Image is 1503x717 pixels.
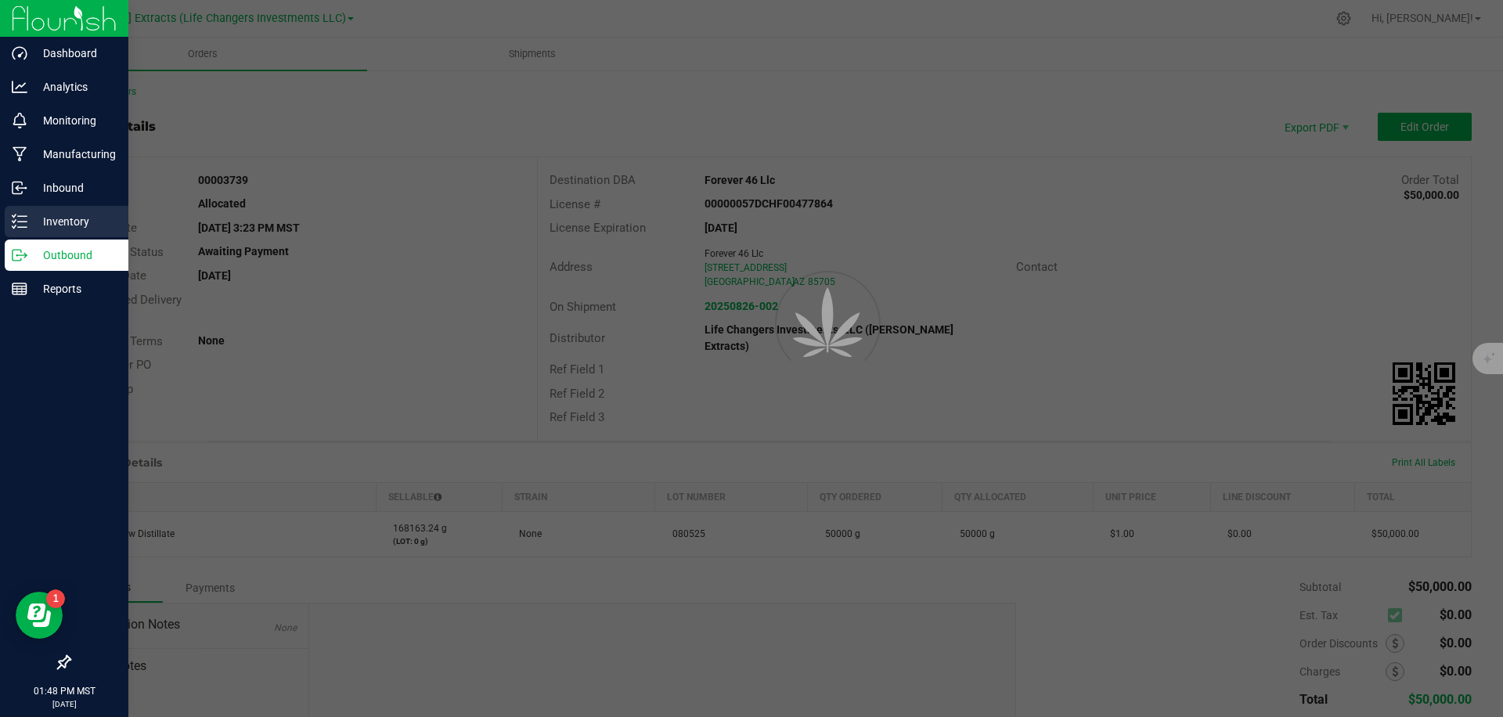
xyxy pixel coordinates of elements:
p: 01:48 PM MST [7,684,121,698]
inline-svg: Monitoring [12,113,27,128]
p: Reports [27,279,121,298]
iframe: Resource center [16,592,63,639]
inline-svg: Dashboard [12,45,27,61]
iframe: Resource center unread badge [46,589,65,608]
p: Inventory [27,212,121,231]
p: Manufacturing [27,145,121,164]
inline-svg: Inbound [12,180,27,196]
p: Outbound [27,246,121,265]
inline-svg: Analytics [12,79,27,95]
inline-svg: Reports [12,281,27,297]
p: [DATE] [7,698,121,710]
p: Monitoring [27,111,121,130]
p: Analytics [27,77,121,96]
inline-svg: Manufacturing [12,146,27,162]
inline-svg: Inventory [12,214,27,229]
p: Inbound [27,178,121,197]
p: Dashboard [27,44,121,63]
inline-svg: Outbound [12,247,27,263]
